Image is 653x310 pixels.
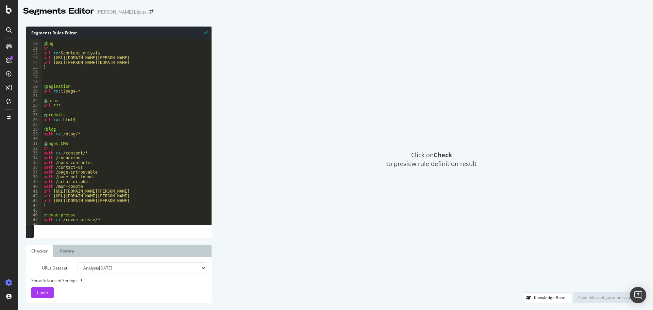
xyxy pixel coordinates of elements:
div: Knowledge Base [534,295,565,300]
div: 45 [26,208,42,213]
div: 40 [26,184,42,189]
div: 12 [26,51,42,55]
div: Save this configuration as active [578,295,639,300]
button: Knowledge Base [523,292,571,303]
div: 37 [26,170,42,175]
div: 24 [26,108,42,113]
div: 10 [26,41,42,46]
div: 48 [26,222,42,227]
div: 23 [26,103,42,108]
div: 31 [26,141,42,146]
div: 16 [26,70,42,75]
a: Checker [26,245,53,257]
div: Segments Rules Editor [26,27,212,39]
div: 33 [26,151,42,156]
div: 17 [26,75,42,79]
div: 46 [26,213,42,217]
div: 11 [26,46,42,51]
div: Show Advanced Settings [26,277,201,284]
div: 42 [26,194,42,198]
label: URLs Dataset [26,262,72,274]
div: 36 [26,165,42,170]
div: 25 [26,113,42,117]
div: 32 [26,146,42,151]
strong: Check [434,151,452,159]
div: 28 [26,127,42,132]
button: Check [31,287,54,298]
div: 39 [26,179,42,184]
a: History [54,245,79,257]
div: 34 [26,156,42,160]
div: arrow-right-arrow-left [149,10,153,14]
button: Save this configuration as active [573,292,644,303]
div: 14 [26,60,42,65]
div: 13 [26,55,42,60]
div: 27 [26,122,42,127]
div: 22 [26,98,42,103]
span: Click on to preview rule definition result [386,151,476,168]
div: Open Intercom Messenger [630,287,646,303]
div: 18 [26,79,42,84]
div: 44 [26,203,42,208]
div: 21 [26,94,42,98]
div: 19 [26,84,42,89]
a: Knowledge Base [523,295,571,300]
div: 41 [26,189,42,194]
div: 35 [26,160,42,165]
div: 29 [26,132,42,136]
div: 26 [26,117,42,122]
div: 15 [26,65,42,70]
div: 47 [26,217,42,222]
span: Check [37,290,48,295]
div: 43 [26,198,42,203]
div: 20 [26,89,42,94]
span: Syntax is valid [204,29,208,36]
div: 38 [26,175,42,179]
div: [PERSON_NAME] bijoux [97,9,147,15]
div: Segments Editor [23,5,94,17]
div: 30 [26,136,42,141]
